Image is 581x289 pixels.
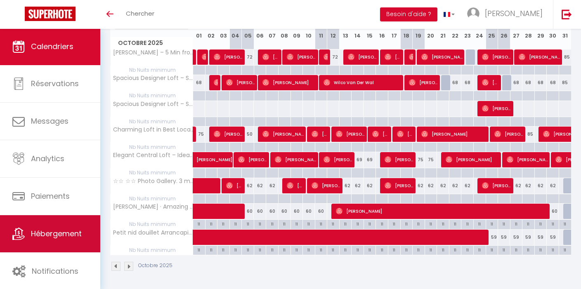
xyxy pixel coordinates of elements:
abbr: J [380,23,384,31]
div: 11 [376,220,388,228]
th: 19 [413,13,425,49]
div: 11 [449,220,461,228]
div: 11 [266,246,278,254]
span: [PERSON_NAME] [262,75,316,90]
div: 62 [522,178,535,193]
div: 60 [547,204,559,219]
span: [PERSON_NAME] [372,126,389,142]
div: 11 [279,246,290,254]
abbr: M [526,23,531,31]
div: 85 [559,75,571,90]
div: 11 [193,246,205,254]
span: ☆☆ ☆☆ Photo Gallery. 3 min walk from [GEOGRAPHIC_DATA] [112,178,194,184]
div: 11 [401,220,413,228]
abbr: L [430,23,432,31]
abbr: S [404,23,408,31]
div: 11 [364,246,376,254]
abbr: S [234,23,237,31]
div: 11 [425,246,437,254]
div: 11 [486,246,498,254]
th: 16 [376,13,388,49]
div: 11 [242,220,254,228]
abbr: V [563,23,567,31]
th: 14 [352,13,364,49]
span: [PERSON_NAME] [421,49,463,65]
div: 11 [401,246,413,254]
div: 11 [327,246,339,254]
th: 09 [290,13,303,49]
span: Spacious Designer Loft – Steps from Ruzafa [112,101,194,107]
div: 11 [498,246,510,254]
div: 11 [266,220,278,228]
div: 11 [242,246,254,254]
div: 62 [534,178,547,193]
div: 75 [425,152,437,167]
div: 11 [559,220,571,228]
div: 11 [498,220,510,228]
div: 11 [217,220,229,228]
abbr: S [490,23,494,31]
span: [PERSON_NAME] [409,75,438,90]
span: Spacious Designer Loft – Steps from Ruzafa [112,75,194,81]
span: Hébergement [31,228,82,239]
div: 11 [388,246,400,254]
div: 11 [474,220,486,228]
img: Super Booking [25,7,76,21]
div: 11 [474,246,486,254]
span: [PERSON_NAME] [336,203,550,219]
th: 15 [364,13,376,49]
span: Notifications [32,266,78,276]
abbr: J [551,23,555,31]
div: 11 [193,220,205,228]
div: 11 [352,246,364,254]
span: Octobre 2025 [111,37,193,49]
th: 21 [437,13,449,49]
div: 11 [388,220,400,228]
span: [PERSON_NAME] [287,178,303,193]
div: 62 [510,178,522,193]
th: 13 [339,13,352,49]
abbr: V [222,23,225,31]
abbr: D [416,23,420,31]
th: 22 [449,13,461,49]
span: [PERSON_NAME] [275,152,316,167]
span: [PERSON_NAME] [421,126,487,142]
div: 11 [340,246,352,254]
span: [PERSON_NAME] [262,49,279,65]
div: 11 [547,246,559,254]
span: Charming Loft in Best Local District [112,127,194,133]
div: 62 [352,178,364,193]
span: [PERSON_NAME] [482,178,511,193]
abbr: J [295,23,298,31]
th: 11 [315,13,327,49]
span: [PERSON_NAME] [226,75,255,90]
div: 11 [352,220,364,228]
span: [PERSON_NAME] [397,126,413,142]
span: [PERSON_NAME] [385,152,413,167]
abbr: M [441,23,446,31]
div: 11 [461,246,473,254]
abbr: D [502,23,506,31]
span: [PERSON_NAME] [519,49,560,65]
div: 11 [315,246,327,254]
div: 11 [291,246,303,254]
span: [PERSON_NAME] [385,49,401,65]
div: 11 [547,220,559,228]
span: [PERSON_NAME] [312,178,340,193]
div: 68 [193,75,205,90]
button: Besoin d'aide ? [380,7,437,21]
span: [PERSON_NAME] · Amazing ART LOFT Terrace [112,204,194,210]
abbr: L [515,23,517,31]
div: 60 [303,204,315,219]
abbr: M [196,23,201,31]
div: 69 [352,152,364,167]
div: 11 [449,246,461,254]
div: 69 [364,152,376,167]
div: 72 [242,49,254,65]
span: Nb Nuits minimum [111,246,193,255]
div: 11 [315,220,327,228]
abbr: M [270,23,275,31]
div: 62 [449,178,461,193]
span: [PERSON_NAME] [226,178,243,193]
span: [PERSON_NAME] [482,101,511,116]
